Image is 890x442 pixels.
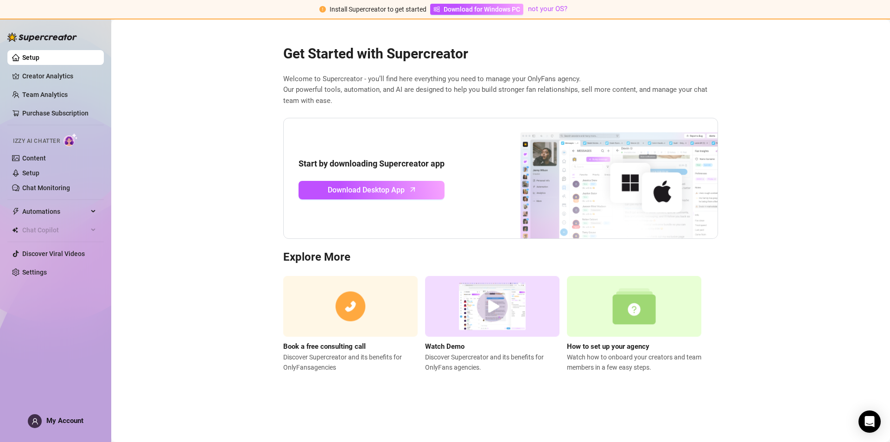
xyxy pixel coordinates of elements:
[567,276,701,372] a: How to set up your agencyWatch how to onboard your creators and team members in a few easy steps.
[328,184,405,196] span: Download Desktop App
[283,74,718,107] span: Welcome to Supercreator - you’ll find here everything you need to manage your OnlyFans agency. Ou...
[858,410,881,433] div: Open Intercom Messenger
[22,154,46,162] a: Content
[7,32,77,42] img: logo-BBDzfeDw.svg
[22,204,88,219] span: Automations
[22,169,39,177] a: Setup
[528,5,567,13] a: not your OS?
[22,91,68,98] a: Team Analytics
[444,4,520,14] span: Download for Windows PC
[283,352,418,372] span: Discover Supercreator and its benefits for OnlyFans agencies
[299,159,445,168] strong: Start by downloading Supercreator app
[330,6,426,13] span: Install Supercreator to get started
[425,342,464,351] strong: Watch Demo
[319,6,326,13] span: exclamation-circle
[22,184,70,192] a: Chat Monitoring
[22,69,96,83] a: Creator Analytics
[12,227,18,233] img: Chat Copilot
[299,181,445,199] a: Download Desktop Apparrow-up
[567,352,701,372] span: Watch how to onboard your creators and team members in a few easy steps.
[433,6,440,13] span: windows
[430,4,523,15] a: Download for Windows PC
[22,54,39,61] a: Setup
[22,223,88,237] span: Chat Copilot
[567,342,649,351] strong: How to set up your agency
[12,208,19,215] span: thunderbolt
[64,133,78,147] img: AI Chatter
[283,276,418,372] a: Book a free consulting callDiscover Supercreator and its benefits for OnlyFansagencies
[567,276,701,337] img: setup agency guide
[22,250,85,257] a: Discover Viral Videos
[425,276,559,337] img: supercreator demo
[22,109,89,117] a: Purchase Subscription
[425,276,559,372] a: Watch DemoDiscover Supercreator and its benefits for OnlyFans agencies.
[46,416,83,425] span: My Account
[283,250,718,265] h3: Explore More
[22,269,47,276] a: Settings
[13,137,60,146] span: Izzy AI Chatter
[283,276,418,337] img: consulting call
[425,352,559,372] span: Discover Supercreator and its benefits for OnlyFans agencies.
[283,342,366,351] strong: Book a free consulting call
[32,418,38,425] span: user
[407,184,418,195] span: arrow-up
[283,45,718,63] h2: Get Started with Supercreator
[486,118,718,239] img: download app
